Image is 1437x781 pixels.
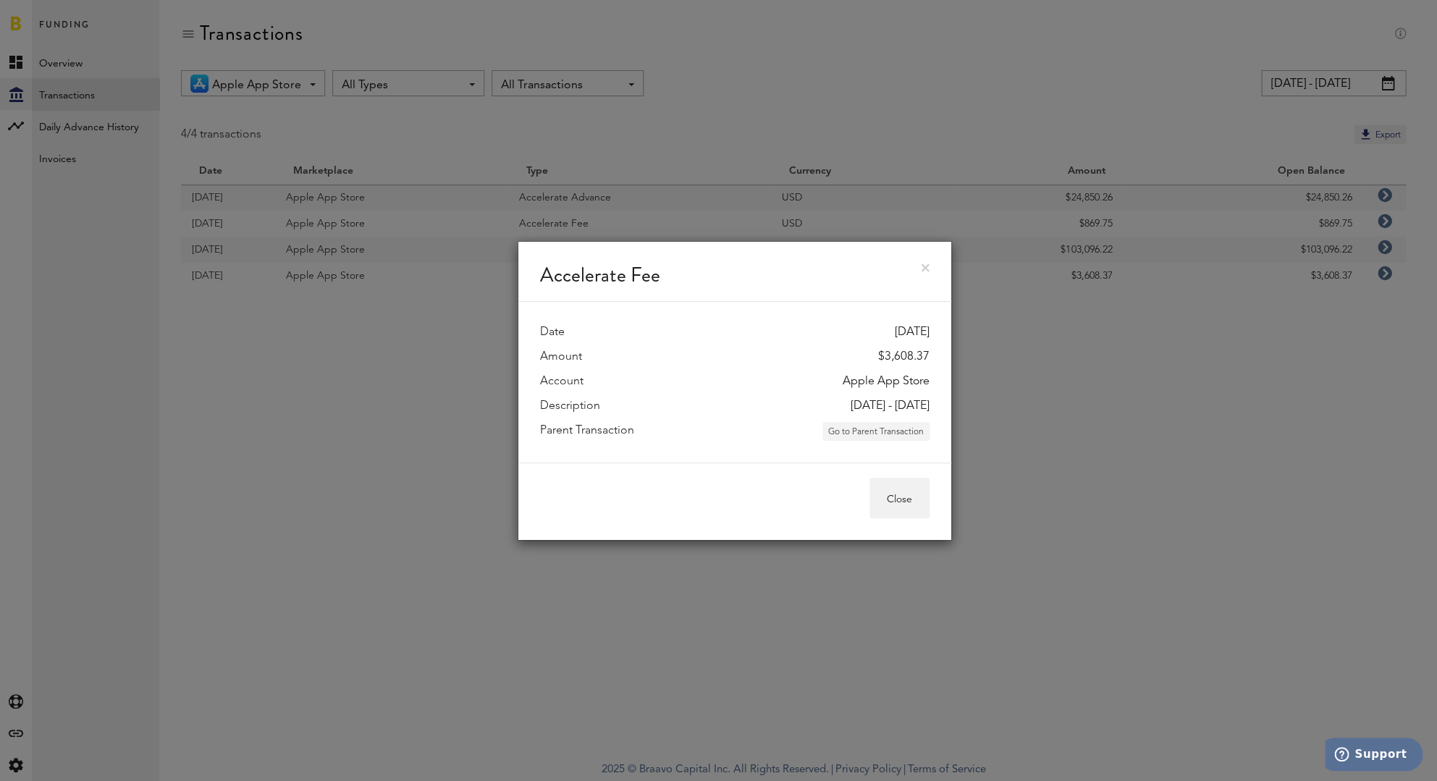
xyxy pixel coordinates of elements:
button: Close [869,478,930,518]
div: Apple App Store [843,373,930,390]
div: [DATE] - [DATE] [851,397,930,415]
iframe: Öffnet ein Widget, in dem Sie weitere Informationen finden [1325,738,1423,774]
button: Go to Parent Transaction [822,422,930,441]
label: Account [540,373,583,390]
label: Date [540,324,565,341]
label: Description [540,397,600,415]
div: [DATE] [895,324,930,341]
label: Amount [540,348,582,366]
label: Parent Transaction [540,422,634,441]
div: Accelerate Fee [518,242,951,302]
div: $3,608.37 [878,348,930,366]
